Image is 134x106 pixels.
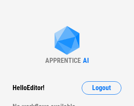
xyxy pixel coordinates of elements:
[13,81,44,95] div: Hello Editor !
[45,57,81,65] div: APPRENTICE
[83,57,89,65] div: AI
[92,85,111,91] span: Logout
[82,81,121,95] button: Logout
[50,26,84,57] img: Apprentice AI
